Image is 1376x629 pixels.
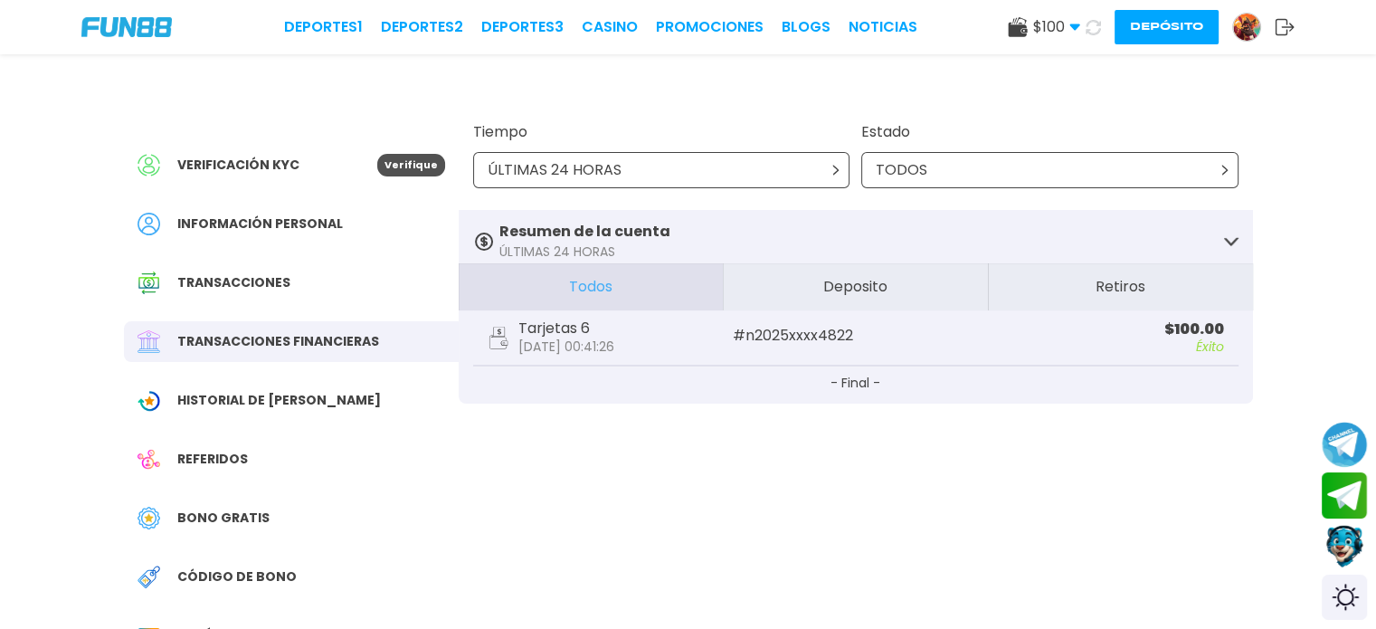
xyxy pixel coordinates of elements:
[733,329,978,343] p: # n2025xxxx4822
[656,16,764,38] a: Promociones
[978,340,1223,353] p: Éxito
[377,154,445,176] p: Verifique
[138,330,160,353] img: Financial Transaction
[1322,523,1367,570] button: Contact customer service
[124,204,459,244] a: PersonalInformación personal
[723,263,988,310] button: Deposito
[138,213,160,235] img: Personal
[1322,472,1367,519] button: Join telegram
[1115,10,1219,44] button: Depósito
[518,321,614,336] p: Tarjetas 6
[481,16,564,38] a: Deportes3
[876,159,927,181] p: TODOS
[499,243,670,262] p: ÚLTIMAS 24 HORAS
[124,145,459,186] a: Verificación KYCVerifique
[849,16,917,38] a: NOTICIAS
[177,567,297,586] span: Código de bono
[177,214,343,233] span: Información personal
[1322,421,1367,468] button: Join telegram channel
[284,16,363,38] a: Deportes1
[81,17,172,37] img: Company Logo
[978,322,1223,337] p: $ 100.00
[138,507,160,529] img: Free Bonus
[138,566,160,588] img: Redeem Bonus
[381,16,463,38] a: Deportes2
[177,450,248,469] span: Referidos
[124,557,459,597] a: Redeem BonusCódigo de bono
[177,391,381,410] span: Historial de [PERSON_NAME]
[124,439,459,480] a: ReferralReferidos
[473,367,1238,404] button: - Final -
[488,159,622,181] p: ÚLTIMAS 24 HORAS
[124,498,459,538] a: Free BonusBono Gratis
[459,263,724,310] button: Todos
[988,263,1253,310] button: Retiros
[177,332,379,351] span: Transacciones financieras
[582,16,638,38] a: CASINO
[138,448,160,471] img: Referral
[782,16,830,38] a: BLOGS
[1033,16,1080,38] span: $ 100
[177,509,270,528] span: Bono Gratis
[499,221,670,243] p: Resumen de la cuenta
[518,339,614,354] p: [DATE] 00:41:26
[138,272,160,294] img: Transaction History
[473,121,850,143] p: Tiempo
[177,156,299,175] span: Verificación KYC
[1322,575,1367,620] div: Switch theme
[138,389,160,412] img: Wagering Transaction
[177,273,290,292] span: Transacciones
[861,121,1238,143] p: Estado
[1232,13,1275,42] a: Avatar
[124,380,459,421] a: Wagering TransactionHistorial de [PERSON_NAME]
[124,262,459,303] a: Transaction HistoryTransacciones
[1233,14,1260,41] img: Avatar
[124,321,459,362] a: Financial TransactionTransacciones financieras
